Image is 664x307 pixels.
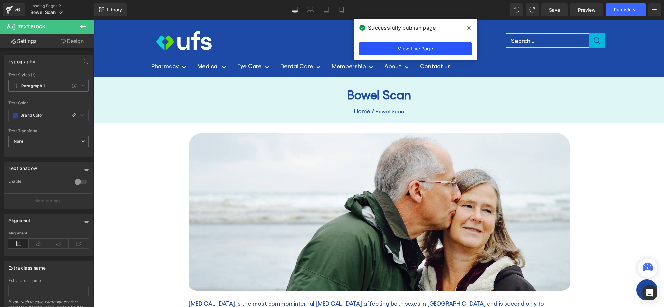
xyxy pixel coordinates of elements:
input: Search... [412,14,495,28]
nav: breadcrumbs [95,82,476,100]
a: Tablet [318,3,334,16]
button: Redo [526,3,539,16]
div: Extra class name [8,278,89,283]
span: Library [107,7,122,13]
a: New Library [94,3,127,16]
a: Dental Care [186,41,226,52]
span: Bowel Scan [30,10,56,15]
span: / [276,86,282,97]
a: Pharmacy [57,41,92,52]
a: Design [48,34,96,48]
div: Open Intercom Messenger [642,285,657,300]
a: v6 [3,3,25,16]
a: View Live Page [359,42,472,55]
div: Text Color [8,101,89,105]
div: Typography [8,55,35,64]
div: Text Styles [8,72,89,77]
div: v6 [13,6,21,14]
span: Publish [614,7,630,12]
button: More settings [4,193,93,208]
span: Preview [578,7,596,13]
div: Alignment [8,214,31,223]
a: Landing Pages [30,3,94,8]
a: Preview [570,3,603,16]
a: Laptop [303,3,318,16]
div: Alignment [8,231,89,235]
h1: Bowel Scan [95,67,476,82]
a: Mobile [334,3,350,16]
button: Undo [510,3,523,16]
button: Publish [606,3,646,16]
a: Desktop [287,3,303,16]
a: Eye Care [143,41,175,52]
input: Color [21,112,63,119]
button: Search [495,14,511,28]
div: Enable [8,179,68,186]
span: Successfully publish page [368,24,436,32]
a: Contact us [326,41,356,52]
button: More [648,3,661,16]
a: About [290,41,314,52]
a: Medical [103,41,132,52]
a: Home [260,86,276,97]
a: Membership [238,41,279,52]
div: Text Shadow [8,162,37,171]
b: Paragraph 1 [21,83,45,89]
img: UFS Healthcare [57,7,122,36]
p: More settings [35,198,61,204]
span: Save [549,7,560,13]
b: None [14,139,24,144]
div: Text Transform [8,129,89,133]
span: Text Block [18,24,45,29]
div: Extra class name [8,261,46,271]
